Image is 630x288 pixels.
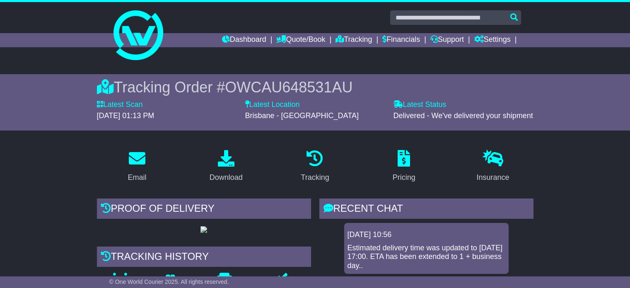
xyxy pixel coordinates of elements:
[128,172,146,183] div: Email
[393,172,415,183] div: Pricing
[301,172,329,183] div: Tracking
[477,172,509,183] div: Insurance
[295,147,334,186] a: Tracking
[276,33,325,47] a: Quote/Book
[122,147,152,186] a: Email
[225,79,352,96] span: OWCAU648531AU
[348,244,505,271] div: Estimated delivery time was updated to [DATE] 17:00. ETA has been extended to 1 + business day..
[200,226,207,233] img: GetPodImage
[97,78,533,96] div: Tracking Order #
[387,147,421,186] a: Pricing
[109,278,229,285] span: © One World Courier 2025. All rights reserved.
[222,33,266,47] a: Dashboard
[393,100,447,109] label: Latest Status
[336,33,372,47] a: Tracking
[245,111,359,120] span: Brisbane - [GEOGRAPHIC_DATA]
[382,33,420,47] a: Financials
[97,100,143,109] label: Latest Scan
[97,198,311,221] div: Proof of Delivery
[97,247,311,269] div: Tracking history
[430,33,464,47] a: Support
[204,147,248,186] a: Download
[245,100,300,109] label: Latest Location
[474,33,511,47] a: Settings
[319,198,533,221] div: RECENT CHAT
[393,111,533,120] span: Delivered - We've delivered your shipment
[348,230,505,240] div: [DATE] 10:56
[471,147,515,186] a: Insurance
[97,111,154,120] span: [DATE] 01:13 PM
[210,172,243,183] div: Download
